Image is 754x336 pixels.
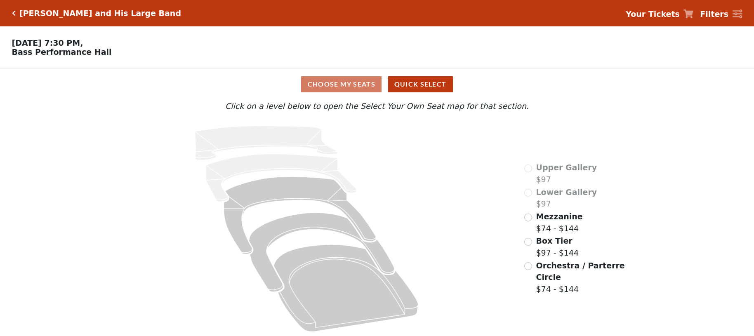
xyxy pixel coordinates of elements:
[536,212,583,221] span: Mezzanine
[536,236,573,245] span: Box Tier
[388,76,453,92] button: Quick Select
[273,244,418,331] path: Orchestra / Parterre Circle - Seats Available: 144
[12,10,16,16] a: Click here to go back to filters
[536,260,626,295] label: $74 - $144
[536,163,597,172] span: Upper Gallery
[100,100,654,112] p: Click on a level below to open the Select Your Own Seat map for that section.
[700,8,742,20] a: Filters
[626,9,680,19] strong: Your Tickets
[536,261,625,282] span: Orchestra / Parterre Circle
[700,9,728,19] strong: Filters
[626,8,693,20] a: Your Tickets
[536,186,597,210] label: $97
[536,211,583,234] label: $74 - $144
[536,188,597,197] span: Lower Gallery
[536,235,579,258] label: $97 - $144
[19,9,181,18] h5: [PERSON_NAME] and His Large Band
[195,126,337,160] path: Upper Gallery - Seats Available: 0
[536,162,597,185] label: $97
